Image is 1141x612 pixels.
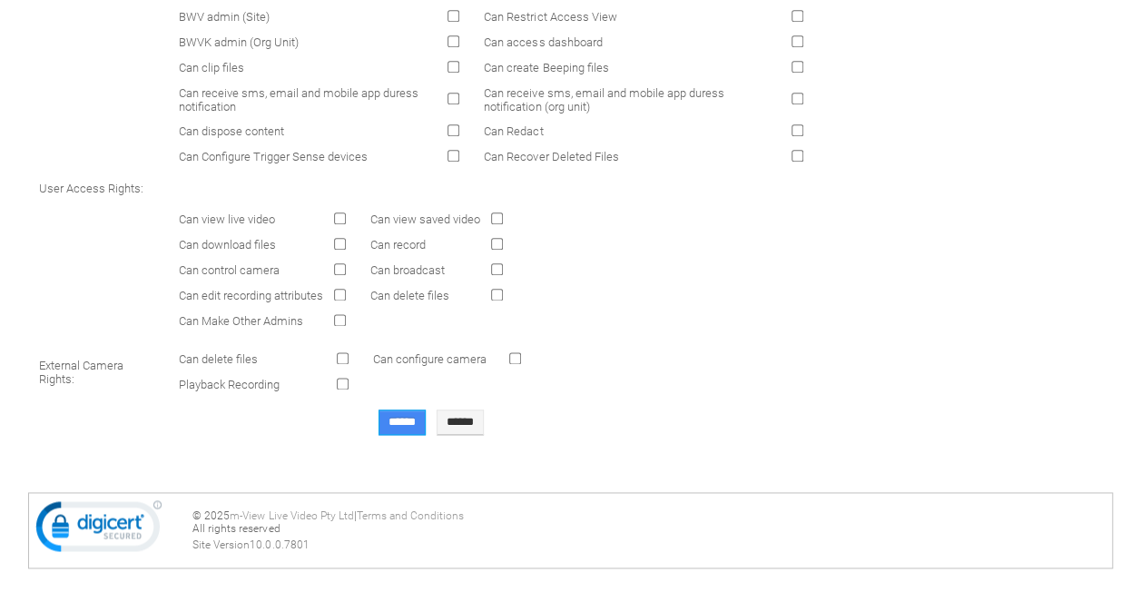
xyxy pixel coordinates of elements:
[484,35,602,49] span: Can access dashboard
[192,509,1105,551] div: © 2025 | All rights reserved
[39,182,143,195] span: User Access Rights:
[484,86,723,114] span: Can receive sms, email and mobile app duress notification (org unit)
[179,378,280,391] span: Playback Recording
[484,10,616,24] span: Can Restrict Access View
[484,61,608,74] span: Can create Beeping files
[179,212,275,226] span: Can view live video
[179,238,276,252] span: Can download files
[370,238,426,252] span: Can record
[370,212,480,226] span: Can view saved video
[179,10,270,24] span: BWV admin (Site)
[179,314,303,328] span: Can Make Other Admins
[179,289,323,302] span: Can edit recording attributes
[179,352,258,366] span: Can delete files
[250,538,309,551] span: 10.0.0.7801
[179,35,299,49] span: BWVK admin (Org Unit)
[34,341,166,403] td: External Camera Rights:
[179,150,368,163] span: Can Configure Trigger Sense devices
[179,61,244,74] span: Can clip files
[35,499,162,561] img: DigiCert Secured Site Seal
[484,124,543,138] span: Can Redact
[230,509,353,522] a: m-View Live Video Pty Ltd
[356,509,463,522] a: Terms and Conditions
[370,289,449,302] span: Can delete files
[373,352,487,366] span: Can configure camera
[179,263,280,277] span: Can control camera
[484,150,618,163] span: Can Recover Deleted Files
[370,263,445,277] span: Can broadcast
[192,538,1105,551] div: Site Version
[179,124,284,138] span: Can dispose content
[179,86,418,114] span: Can receive sms, email and mobile app duress notification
